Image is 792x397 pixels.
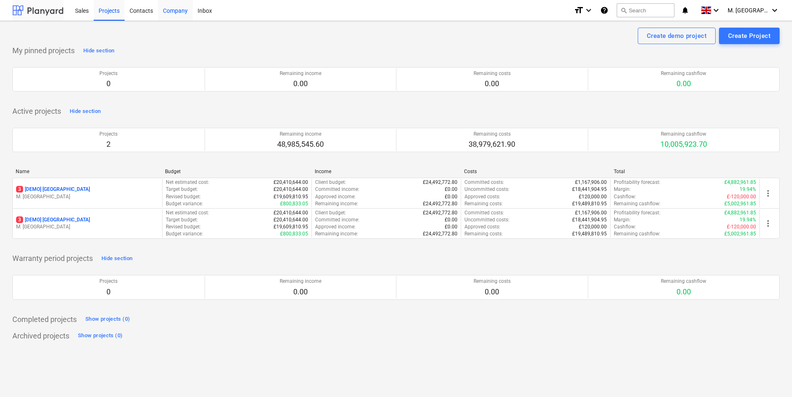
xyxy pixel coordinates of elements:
p: Remaining cashflow : [614,200,660,207]
p: M. [GEOGRAPHIC_DATA] [16,223,159,230]
button: Create Project [719,28,780,44]
p: Revised budget : [166,223,201,230]
p: 48,985,545.60 [277,139,324,149]
p: Revised budget : [166,193,201,200]
p: 0.00 [661,79,706,89]
p: My pinned projects [12,46,75,56]
p: £20,410,644.00 [273,209,308,216]
div: Create demo project [647,31,707,41]
p: Remaining income : [315,200,358,207]
p: Remaining cashflow [660,131,707,138]
p: Approved costs : [464,223,500,230]
p: £1,167,906.00 [575,209,607,216]
p: £800,833.05 [280,200,308,207]
p: M. [GEOGRAPHIC_DATA] [16,193,159,200]
p: Remaining cashflow [661,278,706,285]
p: £18,441,904.95 [572,186,607,193]
p: Completed projects [12,315,77,324]
span: 3 [16,216,23,223]
span: search [620,7,627,14]
p: Target budget : [166,216,198,223]
p: Approved costs : [464,193,500,200]
p: Warranty period projects [12,254,93,263]
p: £24,492,772.80 [423,179,457,186]
p: Remaining cashflow [661,70,706,77]
p: Profitability forecast : [614,209,660,216]
p: 10,005,923.70 [660,139,707,149]
p: Remaining income [280,70,321,77]
p: Profitability forecast : [614,179,660,186]
p: Projects [99,131,118,138]
p: [DEMO] [GEOGRAPHIC_DATA] [16,186,90,193]
p: 0.00 [474,79,511,89]
p: £19,609,810.95 [273,223,308,230]
p: £0.00 [445,223,457,230]
i: Knowledge base [600,5,608,15]
i: keyboard_arrow_down [770,5,780,15]
i: notifications [681,5,689,15]
p: Target budget : [166,186,198,193]
div: Hide section [101,254,132,263]
p: £5,002,961.85 [724,230,756,237]
p: 19.94% [740,216,756,223]
p: £4,882,961.85 [724,179,756,186]
p: Budget variance : [166,230,203,237]
p: Cashflow : [614,223,636,230]
p: 38,979,621.90 [469,139,515,149]
button: Create demo project [638,28,716,44]
span: M. [GEOGRAPHIC_DATA] [728,7,769,14]
p: Committed income : [315,216,359,223]
span: more_vert [763,188,773,198]
p: Margin : [614,216,631,223]
p: £5,002,961.85 [724,200,756,207]
p: Remaining costs : [464,230,503,237]
p: Uncommitted costs : [464,186,509,193]
div: Total [614,169,757,174]
div: Hide section [83,46,114,56]
button: Search [617,3,674,17]
div: Name [16,169,158,174]
p: £1,167,906.00 [575,179,607,186]
button: Show projects (0) [83,313,132,326]
i: keyboard_arrow_down [584,5,594,15]
i: format_size [574,5,584,15]
p: Client budget : [315,209,346,216]
p: Projects [99,278,118,285]
p: £18,441,904.95 [572,216,607,223]
button: Hide section [99,252,134,265]
i: keyboard_arrow_down [711,5,721,15]
div: Costs [464,169,607,174]
p: £20,410,644.00 [273,216,308,223]
p: £4,882,961.85 [724,209,756,216]
p: £-120,000.00 [727,193,756,200]
p: Committed costs : [464,179,504,186]
div: Create Project [728,31,771,41]
p: 2 [99,139,118,149]
p: 0 [99,287,118,297]
p: 19.94% [740,186,756,193]
p: Net estimated cost : [166,179,209,186]
div: 3[DEMO] [GEOGRAPHIC_DATA]M. [GEOGRAPHIC_DATA] [16,216,159,230]
p: Remaining income [277,131,324,138]
p: £0.00 [445,193,457,200]
p: £19,609,810.95 [273,193,308,200]
p: Uncommitted costs : [464,216,509,223]
div: Hide section [70,107,101,116]
button: Hide section [81,44,116,57]
p: Archived projects [12,331,69,341]
div: Show projects (0) [78,331,123,341]
p: £120,000.00 [579,223,607,230]
p: £20,410,644.00 [273,179,308,186]
p: Remaining income : [315,230,358,237]
p: Remaining costs [474,278,511,285]
p: Remaining costs : [464,200,503,207]
p: 0.00 [474,287,511,297]
p: 0.00 [280,287,321,297]
p: £24,492,772.80 [423,209,457,216]
p: Net estimated cost : [166,209,209,216]
p: Committed costs : [464,209,504,216]
p: £-120,000.00 [727,223,756,230]
p: Remaining income [280,278,321,285]
p: Approved income : [315,223,356,230]
p: £0.00 [445,216,457,223]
